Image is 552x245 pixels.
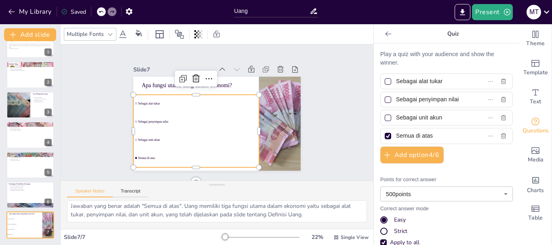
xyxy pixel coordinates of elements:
p: Riset sebelum berinvestasi [9,130,52,131]
div: Get real-time input from your audience [519,111,552,140]
div: 5 [44,169,52,176]
input: Option 3 [396,112,470,124]
div: Saved [61,8,86,16]
span: Sebagai alat tukar [8,219,42,220]
div: 7 [6,211,54,238]
div: 1 [6,31,54,58]
span: Sebagai penyimpan nilai [8,224,42,225]
span: Semua di atas [8,234,42,235]
p: Apa fungsi utama uang dalam ekonomi? [9,213,40,216]
div: Slide 7 / 7 [64,233,222,241]
p: Membangun masa depan stabil [9,188,52,190]
span: Sebagai unit akun [135,130,255,145]
div: Add a table [519,199,552,228]
p: Keuntungan pendidikan keuangan [9,185,52,187]
span: Theme [526,39,545,48]
p: Fungsi uang dalam ekonomi [9,68,52,69]
div: Change the overall theme [519,24,552,53]
div: 3 [44,109,52,116]
div: Add ready made slides [519,53,552,82]
p: Negosiasi suku bunga [9,159,52,161]
div: 22 % [308,233,327,241]
button: Transcript [113,188,149,197]
p: Pentingnya Pendidikan Keuangan [9,183,52,185]
div: 2 [6,61,54,88]
div: 4 [6,121,54,148]
span: Position [175,29,184,39]
p: Uang sebagai alat tukar [9,65,52,67]
div: Add images, graphics, shapes or video [519,140,552,170]
p: Jenis-jenis utang [9,155,52,157]
span: Sebagai alat tukar [139,94,258,109]
button: Export to PowerPoint [455,4,470,20]
div: Strict [380,227,513,235]
p: Mengelola Utang [9,153,52,155]
p: Jenis-jenis investasi [9,125,52,127]
div: 2 [44,79,52,86]
p: Quiz [395,24,511,44]
div: 500 points [380,186,513,201]
p: Presentasi ini membahas konsep uang, peranannya dalam ekonomi, serta pentingnya pengelolaan keuan... [9,44,52,48]
textarea: Jawaban yang benar adalah "Semua di atas". Uang memiliki tiga fungsi utama dalam ekonomi yaitu se... [67,200,367,222]
div: Add text boxes [519,82,552,111]
span: Table [528,214,543,222]
p: Menghindari kesalahan keuangan [9,190,52,191]
p: Pentingnya pengelolaan keuangan [9,69,52,71]
div: 6 [44,199,52,206]
p: Konsolidasi utang [9,158,52,160]
div: Easy [394,216,406,224]
button: Speaker Notes [67,188,113,197]
div: 7 [44,229,52,236]
div: M T [527,5,541,19]
p: Play a quiz with your audience and show the winner. [380,50,513,67]
span: Sebagai penyimpan nilai [137,112,257,128]
div: 5 [6,152,54,178]
div: Background color [133,30,145,38]
p: Generated with [URL] [9,48,52,50]
p: Memprioritaskan kebutuhan [33,98,52,100]
span: Media [528,155,544,164]
p: Membuat anggaran [33,96,52,98]
p: Correct answer mode [380,205,513,213]
div: Multiple Fonts [65,29,105,40]
span: Single View [341,234,369,241]
p: Risiko dan imbalan [9,127,52,128]
div: 3 [6,92,54,118]
span: Text [530,97,541,106]
button: Present [472,4,512,20]
button: My Library [6,5,55,18]
div: Layout [153,28,166,41]
span: Charts [527,186,544,195]
p: Diversifikasi portofolio [9,128,52,130]
p: Bentuk uang dalam sejarah [9,67,52,68]
input: Option 4 [396,130,470,142]
p: Cara Menghemat Uang [33,93,52,95]
span: Questions [523,126,549,135]
p: Investasi yang Bijak [9,123,52,125]
div: Strict [394,227,407,235]
p: Manfaatkan diskon [33,100,52,101]
div: 6 [6,182,54,208]
button: Add option4/6 [380,147,444,163]
p: Kebiasaan menabung [33,101,52,103]
input: Option 2 [396,94,470,105]
div: Add charts and graphs [519,170,552,199]
div: 1 [44,48,52,56]
input: Option 1 [396,75,470,87]
p: Strategi membayar utang [9,157,52,158]
p: Sumber pendidikan keuangan [9,186,52,188]
div: Easy [380,216,513,224]
span: Template [523,68,548,77]
input: Insert title [234,5,310,17]
button: M T [527,4,541,20]
p: Points for correct answer [380,176,513,184]
span: Semua di atas [133,148,253,163]
p: Definisi Uang [9,63,52,65]
div: Slide 7 [138,57,218,73]
div: 4 [44,139,52,146]
strong: Uang: Memahami Perannya dalam Kehidupan Sehari-hari [9,40,49,42]
button: Add slide [4,28,56,41]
